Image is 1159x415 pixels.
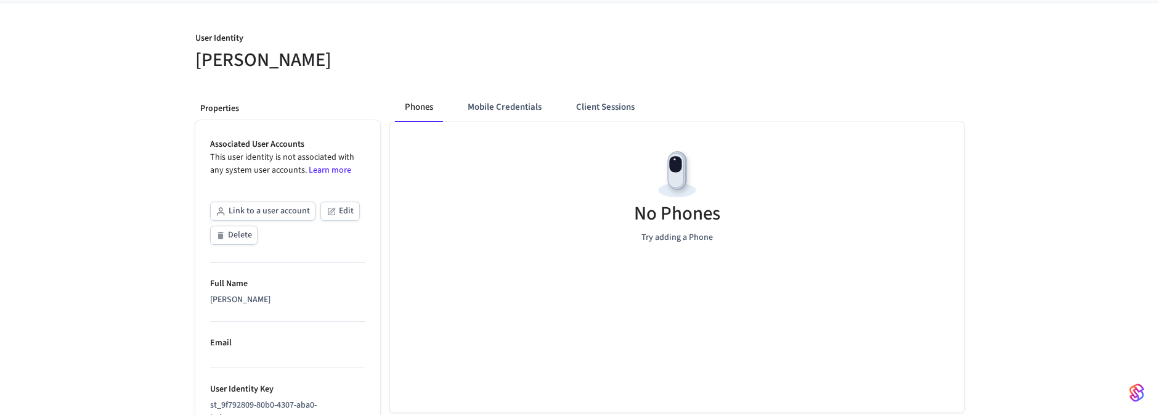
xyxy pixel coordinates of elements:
button: Phones [395,92,443,122]
div: [PERSON_NAME] [210,294,365,306]
p: User Identity [195,32,572,47]
p: User Identity Key [210,383,365,396]
p: Try adding a Phone [641,231,713,244]
button: Mobile Credentials [458,92,551,122]
h5: No Phones [634,201,720,226]
p: Associated User Accounts [210,138,365,151]
button: Link to a user account [210,202,315,221]
button: Client Sessions [566,92,645,122]
button: Edit [320,202,360,221]
img: SeamLogoGradient.69752ec5.svg [1129,383,1144,403]
p: Properties [200,102,375,115]
img: Devices Empty State [649,147,705,202]
p: This user identity is not associated with any system user accounts. [210,151,365,177]
p: Email [210,337,365,350]
a: Learn more [309,164,351,176]
p: Full Name [210,277,365,290]
h5: [PERSON_NAME] [195,47,572,73]
button: Delete [210,226,258,245]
